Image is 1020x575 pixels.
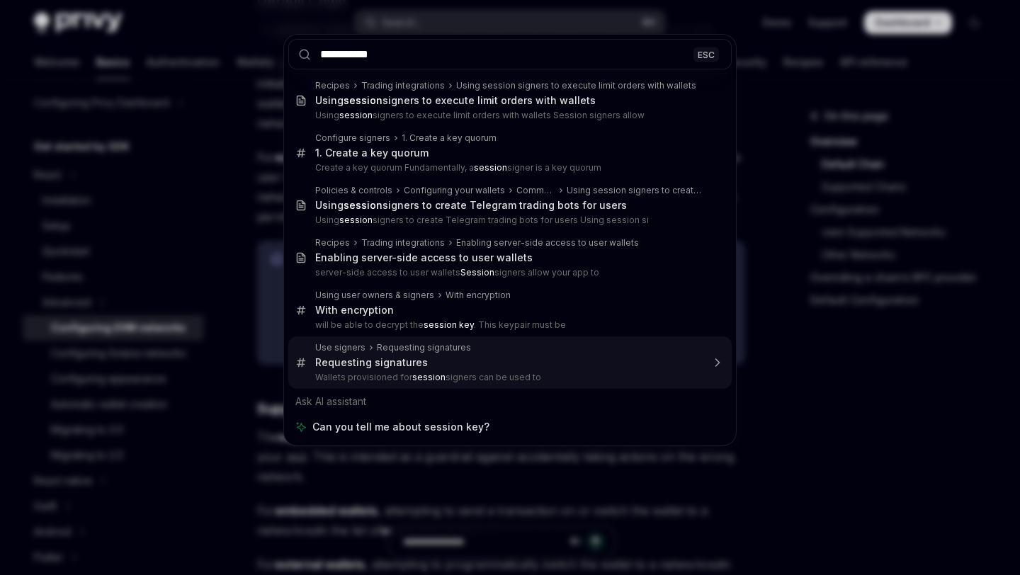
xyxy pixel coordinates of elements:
[460,267,494,278] b: Session
[402,132,497,144] div: 1. Create a key quorum
[567,185,702,196] div: Using session signers to create Telegram trading bots for users
[315,304,394,317] div: With encryption
[315,147,429,159] div: 1. Create a key quorum
[693,47,719,62] div: ESC
[315,342,365,353] div: Use signers
[315,199,627,212] div: Using signers to create Telegram trading bots for users
[516,185,555,196] div: Common use cases
[288,389,732,414] div: Ask AI assistant
[377,342,471,353] div: Requesting signatures
[315,267,702,278] p: server-side access to user wallets signers allow your app to
[315,110,702,121] p: Using signers to execute limit orders with wallets Session signers allow
[344,94,382,106] b: session
[315,251,533,264] div: Enabling server-side access to user wallets
[315,94,596,107] div: Using signers to execute limit orders with wallets
[312,420,489,434] span: Can you tell me about session key?
[315,372,702,383] p: Wallets provisioned for signers can be used to
[315,215,702,226] p: Using signers to create Telegram trading bots for users Using session si
[315,290,434,301] div: Using user owners & signers
[424,319,474,330] b: session key
[474,162,507,173] b: session
[456,80,696,91] div: Using session signers to execute limit orders with wallets
[315,80,350,91] div: Recipes
[361,80,445,91] div: Trading integrations
[315,185,392,196] div: Policies & controls
[315,356,428,369] div: Requesting signatures
[446,290,511,301] div: With encryption
[456,237,639,249] div: Enabling server-side access to user wallets
[339,110,373,120] b: session
[361,237,445,249] div: Trading integrations
[315,132,390,144] div: Configure signers
[315,237,350,249] div: Recipes
[339,215,373,225] b: session
[412,372,446,382] b: session
[404,185,505,196] div: Configuring your wallets
[344,199,382,211] b: session
[315,319,702,331] p: will be able to decrypt the . This keypair must be
[315,162,702,173] p: Create a key quorum Fundamentally, a signer is a key quorum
